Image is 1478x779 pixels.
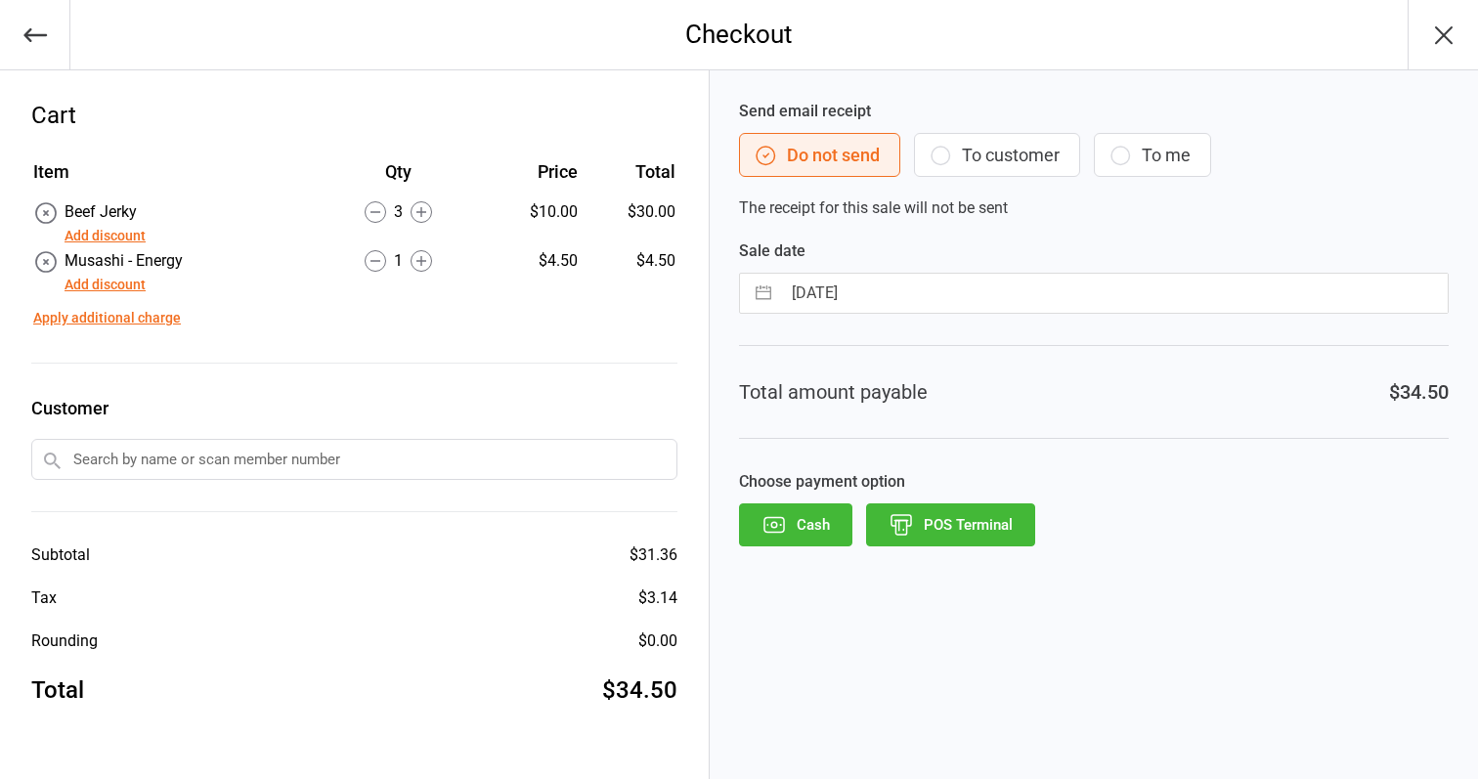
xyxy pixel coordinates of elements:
[630,543,677,567] div: $31.36
[33,158,314,198] th: Item
[31,672,84,708] div: Total
[31,629,98,653] div: Rounding
[602,672,677,708] div: $34.50
[33,308,181,328] button: Apply additional charge
[739,100,1449,220] div: The receipt for this sale will not be sent
[31,439,677,480] input: Search by name or scan member number
[586,249,675,296] td: $4.50
[483,249,578,273] div: $4.50
[483,158,578,185] div: Price
[31,543,90,567] div: Subtotal
[739,377,928,407] div: Total amount payable
[914,133,1080,177] button: To customer
[586,158,675,198] th: Total
[739,470,1449,494] label: Choose payment option
[65,202,137,221] span: Beef Jerky
[65,226,146,246] button: Add discount
[638,629,677,653] div: $0.00
[586,200,675,247] td: $30.00
[483,200,578,224] div: $10.00
[316,200,481,224] div: 3
[739,239,1449,263] label: Sale date
[638,586,677,610] div: $3.14
[65,251,183,270] span: Musashi - Energy
[739,133,900,177] button: Do not send
[65,275,146,295] button: Add discount
[316,249,481,273] div: 1
[31,395,677,421] label: Customer
[31,586,57,610] div: Tax
[739,503,852,546] button: Cash
[1389,377,1449,407] div: $34.50
[1094,133,1211,177] button: To me
[31,98,677,133] div: Cart
[739,100,1449,123] label: Send email receipt
[316,158,481,198] th: Qty
[866,503,1035,546] button: POS Terminal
